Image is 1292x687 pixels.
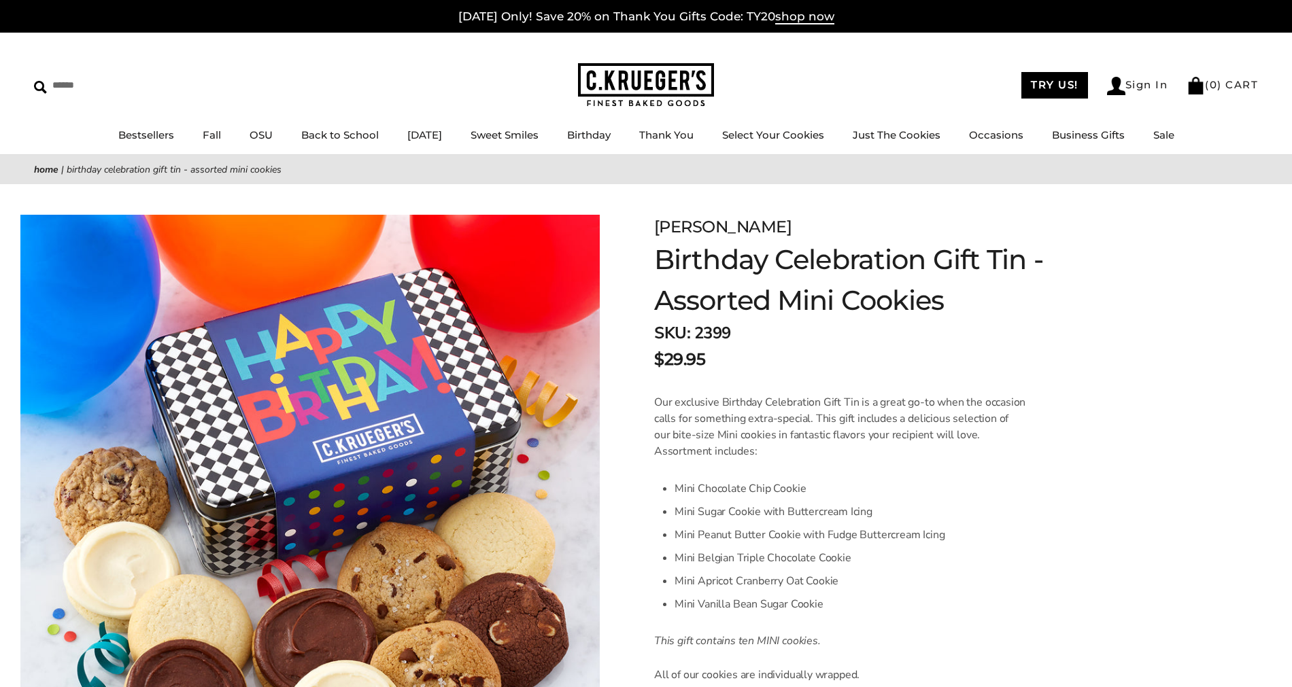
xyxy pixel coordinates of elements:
a: Bestsellers [118,128,174,141]
img: C.KRUEGER'S [578,63,714,107]
a: Just The Cookies [853,128,940,141]
a: [DATE] [407,128,442,141]
a: Occasions [969,128,1023,141]
strong: SKU: [654,322,690,344]
div: [PERSON_NAME] [654,215,1088,239]
a: [DATE] Only! Save 20% on Thank You Gifts Code: TY20shop now [458,10,834,24]
nav: breadcrumbs [34,162,1258,177]
img: Search [34,81,47,94]
span: | [61,163,64,176]
a: Home [34,163,58,176]
p: Our exclusive Birthday Celebration Gift Tin is a great go-to when the occasion calls for somethin... [654,394,1026,459]
h1: Birthday Celebration Gift Tin - Assorted Mini Cookies [654,239,1088,321]
a: (0) CART [1187,78,1258,91]
a: Fall [203,128,221,141]
a: Birthday [567,128,611,141]
em: This gift contains ten MINI cookies. [654,633,821,648]
li: Mini Chocolate Chip Cookie [675,477,1026,500]
p: All of our cookies are individually wrapped. [654,667,1026,683]
span: 0 [1210,78,1218,91]
li: Mini Apricot Cranberry Oat Cookie [675,569,1026,593]
a: Back to School [301,128,379,141]
span: $29.95 [654,347,705,372]
span: shop now [775,10,834,24]
a: Sweet Smiles [471,128,539,141]
a: Thank You [639,128,694,141]
span: Birthday Celebration Gift Tin - Assorted Mini Cookies [67,163,282,176]
a: OSU [250,128,273,141]
input: Search [34,75,196,96]
li: Mini Sugar Cookie with Buttercream Icing [675,500,1026,523]
img: Bag [1187,77,1205,94]
li: Mini Vanilla Bean Sugar Cookie [675,593,1026,616]
a: TRY US! [1021,72,1088,99]
a: Sign In [1107,77,1168,95]
span: 2399 [694,322,731,344]
li: Mini Belgian Triple Chocolate Cookie [675,546,1026,569]
img: Account [1107,77,1125,95]
li: Mini Peanut Butter Cookie with Fudge Buttercream Icing [675,523,1026,546]
a: Sale [1153,128,1174,141]
a: Select Your Cookies [722,128,824,141]
a: Business Gifts [1052,128,1125,141]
